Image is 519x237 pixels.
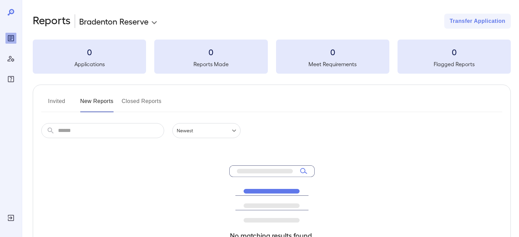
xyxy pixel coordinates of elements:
[5,33,16,44] div: Reports
[80,96,114,112] button: New Reports
[172,123,241,138] div: Newest
[276,46,389,57] h3: 0
[33,14,71,29] h2: Reports
[33,46,146,57] h3: 0
[398,46,511,57] h3: 0
[154,46,268,57] h3: 0
[398,60,511,68] h5: Flagged Reports
[33,40,511,74] summary: 0Applications0Reports Made0Meet Requirements0Flagged Reports
[444,14,511,29] button: Transfer Application
[33,60,146,68] h5: Applications
[79,16,148,27] p: Bradenton Reserve
[276,60,389,68] h5: Meet Requirements
[154,60,268,68] h5: Reports Made
[41,96,72,112] button: Invited
[5,212,16,223] div: Log Out
[122,96,162,112] button: Closed Reports
[5,53,16,64] div: Manage Users
[5,74,16,85] div: FAQ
